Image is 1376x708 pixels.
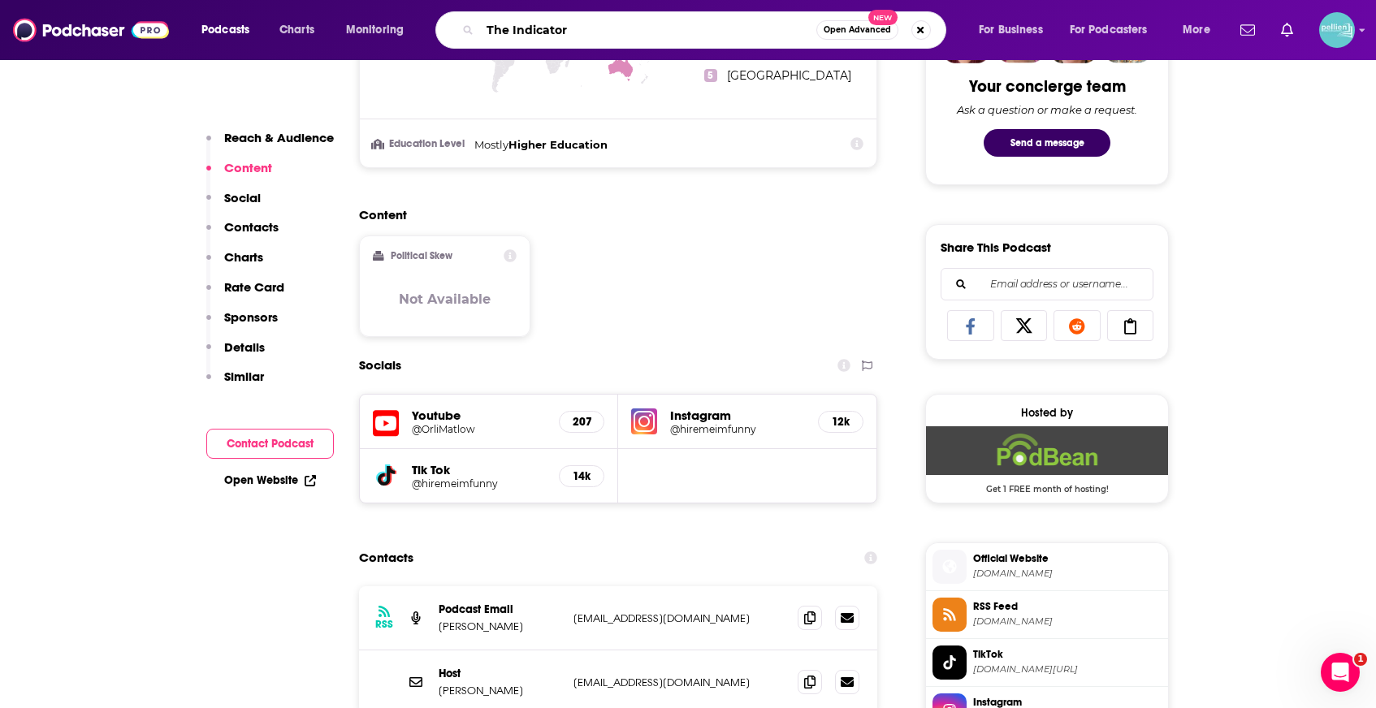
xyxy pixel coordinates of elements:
button: Open AdvancedNew [816,20,898,40]
button: Sponsors [206,309,278,339]
h5: Tik Tok [412,462,546,477]
button: Charts [206,249,263,279]
p: Reach & Audience [224,130,334,145]
p: Sponsors [224,309,278,325]
p: Charts [224,249,263,265]
img: iconImage [631,408,657,434]
a: RSS Feed[DOMAIN_NAME] [932,598,1162,632]
p: Social [224,190,261,205]
a: Copy Link [1107,310,1154,341]
input: Search podcasts, credits, & more... [480,17,816,43]
p: [PERSON_NAME] [439,684,560,697]
span: For Podcasters [1070,19,1148,41]
span: Monitoring [346,19,404,41]
h3: Not Available [399,291,491,307]
div: Search followers [941,268,1153,300]
span: 5 [704,69,717,82]
p: Rate Card [224,279,284,295]
input: Email address or username... [954,269,1140,300]
div: Your concierge team [969,76,1126,97]
p: Details [224,339,265,355]
a: @hiremeimfunny [670,423,805,435]
button: open menu [1059,17,1171,43]
span: Mostly [474,138,508,151]
button: Social [206,190,261,220]
a: Podbean Deal: Get 1 FREE month of hosting! [926,426,1168,493]
button: Similar [206,369,264,399]
a: @hiremeimfunny [412,477,546,490]
span: Logged in as JessicaPellien [1319,12,1355,48]
a: Show notifications dropdown [1234,16,1261,44]
button: Details [206,339,265,369]
button: Contacts [206,219,279,249]
span: Higher Education [508,138,608,151]
button: Send a message [984,129,1110,157]
h3: RSS [375,618,393,631]
h5: Youtube [412,408,546,423]
button: open menu [190,17,270,43]
div: Ask a question or make a request. [957,103,1137,116]
span: 1 [1354,653,1367,666]
p: [EMAIL_ADDRESS][DOMAIN_NAME] [573,611,785,625]
button: open menu [967,17,1063,43]
h2: Socials [359,350,401,381]
a: Share on X/Twitter [1001,310,1048,341]
h2: Political Skew [391,250,452,261]
iframe: Intercom live chat [1321,653,1360,692]
span: Podcasts [201,19,249,41]
h5: Instagram [670,408,805,423]
a: Charts [269,17,324,43]
a: Share on Facebook [947,310,994,341]
button: Reach & Audience [206,130,334,160]
button: open menu [335,17,425,43]
h2: Contacts [359,542,413,573]
span: New [868,10,898,25]
h2: Content [359,207,864,222]
span: Charts [279,19,314,41]
img: User Profile [1319,12,1355,48]
p: Host [439,667,560,680]
span: feed.podbean.com [973,615,1162,628]
button: open menu [1171,17,1231,43]
p: Similar [224,369,264,384]
a: Share on Reddit [1054,310,1101,341]
div: Hosted by [926,406,1168,420]
button: Contact Podcast [206,429,334,459]
span: Official Website [973,551,1162,566]
button: Content [206,160,272,190]
div: Search podcasts, credits, & more... [451,11,962,49]
a: Show notifications dropdown [1274,16,1300,44]
h3: Share This Podcast [941,240,1051,255]
span: tiktok.com/@hiremeimfunny [973,663,1162,676]
span: Get 1 FREE month of hosting! [926,475,1168,494]
span: More [1183,19,1210,41]
span: [GEOGRAPHIC_DATA] [727,68,851,83]
span: For Business [979,19,1043,41]
p: Contacts [224,219,279,235]
span: RSS Feed [973,599,1162,614]
p: [PERSON_NAME] [439,619,560,633]
p: Content [224,160,272,175]
img: Podchaser - Follow, Share and Rate Podcasts [13,15,169,45]
a: @OrliMatlow [412,423,546,435]
button: Rate Card [206,279,284,309]
button: Show profile menu [1319,12,1355,48]
h3: Education Level [373,139,468,149]
span: TikTok [973,647,1162,662]
h5: 14k [573,469,591,483]
span: Open Advanced [824,26,891,34]
p: Podcast Email [439,602,560,616]
p: [EMAIL_ADDRESS][DOMAIN_NAME] [573,676,785,689]
h5: 12k [832,415,850,429]
img: Podbean Deal: Get 1 FREE month of hosting! [926,426,1168,475]
a: TikTok[DOMAIN_NAME][URL] [932,645,1162,680]
a: Open Website [224,473,316,487]
span: warisstupid.podbean.com [973,568,1162,580]
h5: 207 [573,415,591,429]
a: Official Website[DOMAIN_NAME] [932,550,1162,584]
